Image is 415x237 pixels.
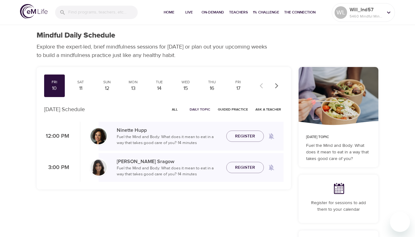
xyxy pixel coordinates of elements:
iframe: Button to launch messaging window [390,212,410,232]
div: 10 [47,85,62,92]
p: Register for sessions to add them to your calendar [306,200,371,213]
button: Ask a Teacher [253,105,284,114]
div: 16 [204,85,220,92]
p: 3:00 PM [44,163,69,172]
span: Register [235,132,255,140]
div: 13 [126,85,141,92]
p: Fuel the Mind and Body: What does it mean to eat in a way that takes good care of you? · 14 minutes [117,165,221,178]
span: Home [161,9,177,16]
img: Ninette_Hupp-min.jpg [90,128,107,144]
p: Explore the expert-led, brief mindfulness sessions for [DATE] or plan out your upcoming weeks to ... [37,43,271,59]
p: [DATE] Topic [306,134,371,140]
p: Ninette Hupp [117,126,221,134]
span: Register [235,164,255,172]
p: Will_Ind57 [350,6,383,13]
p: [PERSON_NAME] Sragow [117,158,221,165]
div: Fri [47,80,62,85]
img: logo [20,4,48,19]
h1: Mindful Daily Schedule [37,31,115,40]
span: On-Demand [202,9,224,16]
input: Find programs, teachers, etc... [68,6,138,19]
div: 11 [73,85,89,92]
div: Sat [73,80,89,85]
span: Teachers [229,9,248,16]
div: Wed [178,80,193,85]
p: [DATE] Schedule [44,105,85,114]
div: 17 [230,85,246,92]
p: Fuel the Mind and Body: What does it mean to eat in a way that takes good care of you? [306,142,371,162]
button: Daily Topic [187,105,213,114]
div: 12 [99,85,115,92]
div: 15 [178,85,193,92]
button: Register [226,162,264,173]
div: Fri [230,80,246,85]
span: Live [182,9,197,16]
div: WL [335,6,347,19]
span: All [167,106,182,112]
span: Ask a Teacher [255,106,281,112]
span: Remind me when a class goes live every Friday at 3:00 PM [264,160,279,175]
div: Sun [99,80,115,85]
button: Guided Practice [215,105,250,114]
span: The Connection [284,9,315,16]
p: 5460 Mindful Minutes [350,13,383,19]
button: All [165,105,185,114]
div: Thu [204,80,220,85]
img: Lara_Sragow-min.jpg [90,159,107,176]
span: Daily Topic [190,106,210,112]
button: Register [226,131,264,142]
p: Fuel the Mind and Body: What does it mean to eat in a way that takes good care of you? · 14 minutes [117,134,221,146]
div: Mon [126,80,141,85]
span: Remind me when a class goes live every Friday at 12:00 PM [264,129,279,144]
div: 14 [152,85,167,92]
span: Guided Practice [218,106,248,112]
span: 1% Challenge [253,9,279,16]
p: 12:00 PM [44,132,69,141]
div: Tue [152,80,167,85]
